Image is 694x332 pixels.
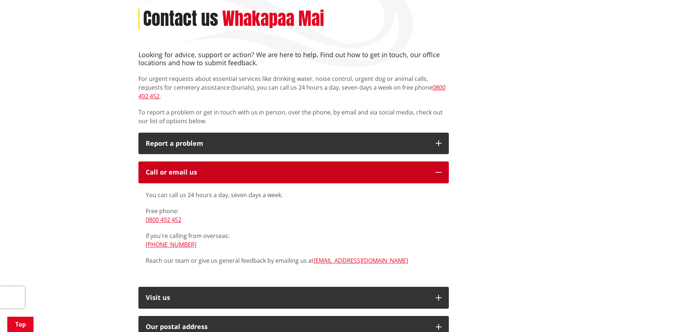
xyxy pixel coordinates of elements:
[146,231,442,249] p: If you're calling from overseas:
[660,301,687,328] iframe: Messenger Launcher
[146,216,181,224] a: 0800 492 452
[146,241,196,249] a: [PHONE_NUMBER]
[138,108,449,125] p: To report a problem or get in touch with us in person, over the phone, by email and via social me...
[138,161,449,183] button: Call or email us
[146,169,428,176] div: Call or email us
[314,257,408,265] a: [EMAIL_ADDRESS][DOMAIN_NAME]
[7,317,34,332] a: Top
[138,287,449,309] button: Visit us
[146,323,428,331] h2: Our postal address
[138,51,449,67] h4: Looking for advice, support or action? We are here to help. Find out how to get in touch, our off...
[146,191,442,199] p: You can call us 24 hours a day, seven days a week.
[222,8,324,30] h2: Whakapaa Mai
[146,207,442,224] p: Free phone:
[138,74,449,101] p: For urgent requests about essential services like drinking water, noise control, urgent dog or an...
[146,294,428,301] p: Visit us
[138,133,449,155] button: Report a problem
[143,8,218,30] h1: Contact us
[146,140,428,147] p: Report a problem
[138,83,446,100] a: 0800 492 452
[146,256,442,265] p: Reach our team or give us general feedback by emailing us at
